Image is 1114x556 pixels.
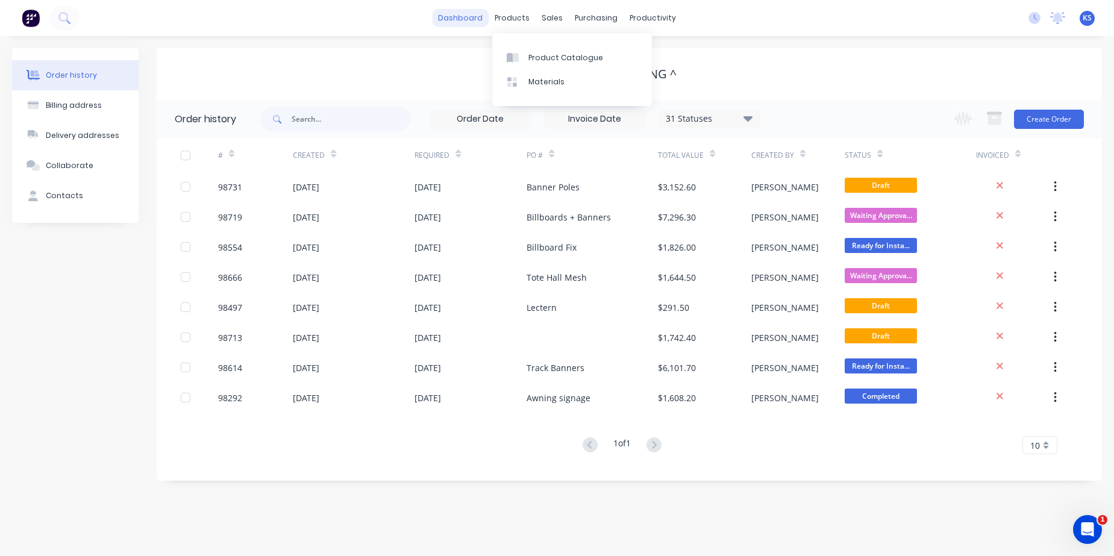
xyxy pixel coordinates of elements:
div: Track Banners [527,361,584,374]
div: purchasing [569,9,624,27]
div: 98731 [218,181,242,193]
div: Created [293,150,325,161]
div: [DATE] [415,361,441,374]
div: # [218,139,293,172]
div: $1,826.00 [658,241,696,254]
button: Collaborate [12,151,139,181]
div: Lectern [527,301,557,314]
div: products [489,9,536,27]
div: 31 Statuses [659,112,760,125]
div: [PERSON_NAME] [751,211,819,223]
button: Delivery addresses [12,120,139,151]
div: $1,644.50 [658,271,696,284]
button: Create Order [1014,110,1084,129]
a: dashboard [432,9,489,27]
div: [PERSON_NAME] [751,361,819,374]
div: Collaborate [46,160,93,171]
div: 98666 [218,271,242,284]
div: [PERSON_NAME] [751,241,819,254]
div: [PERSON_NAME] [751,331,819,344]
button: Billing address [12,90,139,120]
div: [DATE] [415,301,441,314]
div: 98554 [218,241,242,254]
div: Delivery addresses [46,130,119,141]
div: Required [415,139,527,172]
div: Billing address [46,100,102,111]
div: [DATE] [293,181,319,193]
div: Order history [46,70,97,81]
div: [DATE] [293,211,319,223]
div: Billboard Fix [527,241,577,254]
div: [DATE] [293,241,319,254]
div: Created By [751,139,845,172]
div: Invoiced [976,139,1051,172]
div: 98497 [218,301,242,314]
div: Tote Hall Mesh [527,271,587,284]
div: [PERSON_NAME] [751,181,819,193]
div: $7,296.30 [658,211,696,223]
div: Invoiced [976,150,1009,161]
div: Required [415,150,449,161]
div: Awning signage [527,392,590,404]
div: Total Value [658,150,704,161]
div: 98713 [218,331,242,344]
span: Waiting Approva... [845,268,917,283]
div: 1 of 1 [613,437,631,454]
div: Contacts [46,190,83,201]
div: Materials [528,77,565,87]
div: PO # [527,150,543,161]
div: Created By [751,150,794,161]
div: [DATE] [415,181,441,193]
div: Status [845,150,871,161]
div: $1,608.20 [658,392,696,404]
div: [DATE] [293,301,319,314]
div: Billboards + Banners [527,211,611,223]
span: Draft [845,328,917,343]
button: Order history [12,60,139,90]
span: Waiting Approva... [845,208,917,223]
a: Materials [492,70,652,94]
div: [DATE] [415,271,441,284]
img: Factory [22,9,40,27]
div: $6,101.70 [658,361,696,374]
div: productivity [624,9,682,27]
div: Total Value [658,139,751,172]
div: [PERSON_NAME] [751,271,819,284]
span: Ready for Insta... [845,238,917,253]
div: [DATE] [415,241,441,254]
iframe: Intercom live chat [1073,515,1102,544]
div: [DATE] [293,392,319,404]
input: Invoice Date [544,110,645,128]
div: $291.50 [658,301,689,314]
div: $1,742.40 [658,331,696,344]
div: [DATE] [293,331,319,344]
div: [DATE] [415,392,441,404]
div: Banner Poles [527,181,580,193]
div: [PERSON_NAME] [751,301,819,314]
div: # [218,150,223,161]
span: Draft [845,178,917,193]
span: 10 [1030,439,1040,452]
span: Draft [845,298,917,313]
div: Product Catalogue [528,52,603,63]
div: 98614 [218,361,242,374]
div: Order history [175,112,236,127]
button: Contacts [12,181,139,211]
div: [DATE] [415,331,441,344]
div: Created [293,139,415,172]
span: Completed [845,389,917,404]
a: Product Catalogue [492,45,652,69]
div: sales [536,9,569,27]
input: Search... [292,107,411,131]
div: 98719 [218,211,242,223]
div: [DATE] [415,211,441,223]
span: 1 [1098,515,1107,525]
div: $3,152.60 [658,181,696,193]
div: PO # [527,139,657,172]
input: Order Date [430,110,531,128]
span: Ready for Insta... [845,358,917,373]
div: [DATE] [293,271,319,284]
div: 98292 [218,392,242,404]
div: [PERSON_NAME] [751,392,819,404]
div: Status [845,139,975,172]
